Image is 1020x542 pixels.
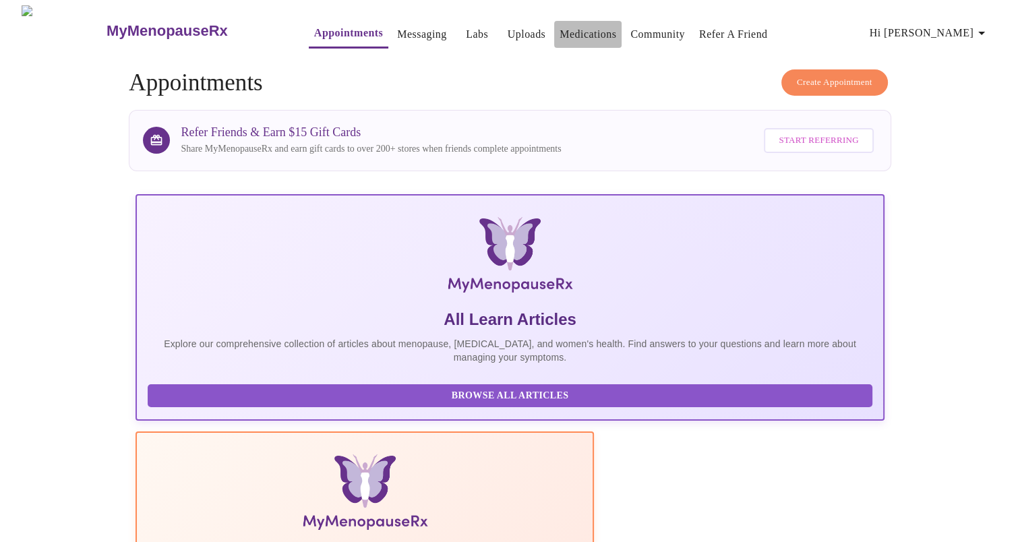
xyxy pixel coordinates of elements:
[864,20,995,47] button: Hi [PERSON_NAME]
[456,21,499,48] button: Labs
[148,309,872,330] h5: All Learn Articles
[764,128,873,153] button: Start Referring
[216,454,512,535] img: Menopause Manual
[314,24,383,42] a: Appointments
[699,25,768,44] a: Refer a Friend
[554,21,622,48] button: Medications
[630,25,685,44] a: Community
[260,217,760,298] img: MyMenopauseRx Logo
[309,20,388,49] button: Appointments
[107,22,228,40] h3: MyMenopauseRx
[870,24,990,42] span: Hi [PERSON_NAME]
[694,21,773,48] button: Refer a Friend
[129,69,891,96] h4: Appointments
[560,25,616,44] a: Medications
[148,389,875,400] a: Browse All Articles
[466,25,488,44] a: Labs
[797,75,872,90] span: Create Appointment
[161,388,858,404] span: Browse All Articles
[148,384,872,408] button: Browse All Articles
[760,121,876,160] a: Start Referring
[508,25,546,44] a: Uploads
[148,337,872,364] p: Explore our comprehensive collection of articles about menopause, [MEDICAL_DATA], and women's hea...
[397,25,446,44] a: Messaging
[22,5,105,56] img: MyMenopauseRx Logo
[625,21,690,48] button: Community
[781,69,888,96] button: Create Appointment
[181,142,561,156] p: Share MyMenopauseRx and earn gift cards to over 200+ stores when friends complete appointments
[502,21,551,48] button: Uploads
[392,21,452,48] button: Messaging
[181,125,561,140] h3: Refer Friends & Earn $15 Gift Cards
[779,133,858,148] span: Start Referring
[105,7,282,55] a: MyMenopauseRx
